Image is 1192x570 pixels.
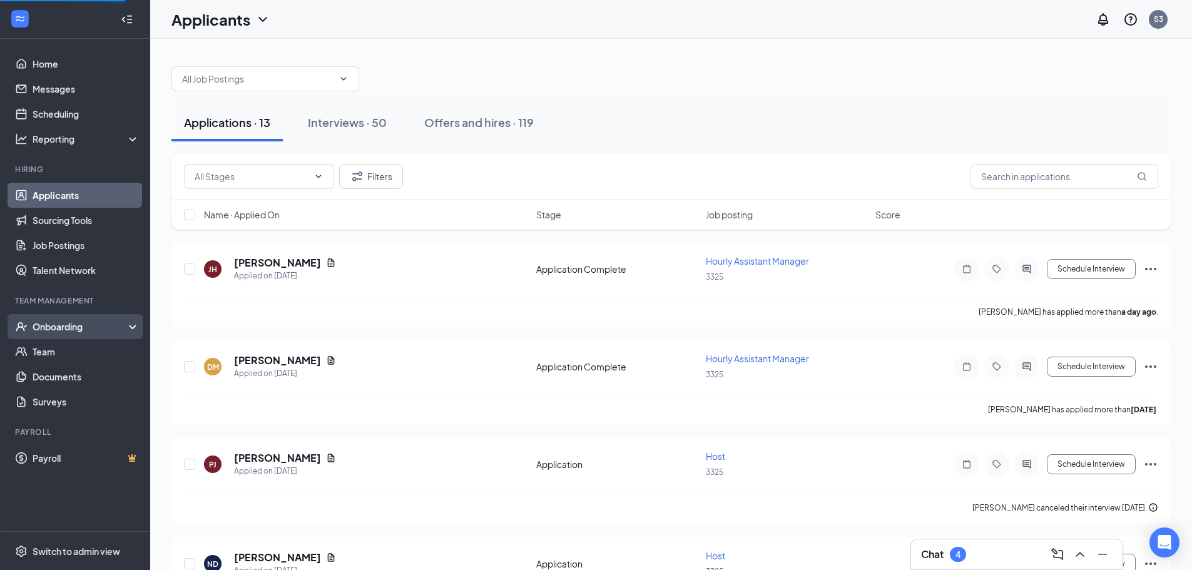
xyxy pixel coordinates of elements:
div: DM [207,362,219,372]
b: [DATE] [1131,405,1156,414]
svg: Settings [15,545,28,557]
svg: Note [959,362,974,372]
div: Offers and hires · 119 [424,115,534,130]
span: Score [875,208,900,221]
input: All Stages [195,170,308,183]
div: Team Management [15,295,137,306]
div: Onboarding [33,320,129,333]
button: ComposeMessage [1047,544,1067,564]
svg: ChevronDown [313,171,323,181]
h5: [PERSON_NAME] [234,354,321,367]
div: Application Complete [536,263,698,275]
div: Hiring [15,164,137,175]
span: 3325 [706,467,723,477]
a: Applicants [33,183,140,208]
div: ND [207,559,218,569]
span: Stage [536,208,561,221]
a: Messages [33,76,140,101]
svg: Ellipses [1143,359,1158,374]
svg: Analysis [15,133,28,145]
div: Applied on [DATE] [234,367,336,380]
div: PJ [209,459,216,470]
b: a day ago [1121,307,1156,317]
div: 4 [955,549,960,560]
h3: Chat [921,547,944,561]
a: Documents [33,364,140,389]
div: Applied on [DATE] [234,465,336,477]
a: Home [33,51,140,76]
a: Team [33,339,140,364]
svg: Collapse [121,13,133,26]
svg: Filter [350,169,365,184]
div: Application Complete [536,360,698,373]
span: Hourly Assistant Manager [706,255,809,267]
svg: Note [959,459,974,469]
h1: Applicants [171,9,250,30]
svg: ChevronDown [255,12,270,27]
input: Search in applications [970,164,1158,189]
span: 3325 [706,272,723,282]
span: Hourly Assistant Manager [706,353,809,364]
a: Talent Network [33,258,140,283]
svg: ChevronUp [1072,547,1088,562]
span: 3325 [706,370,723,379]
svg: ComposeMessage [1050,547,1065,562]
div: [PERSON_NAME] canceled their interview [DATE]. [972,502,1158,514]
a: PayrollCrown [33,445,140,471]
svg: Tag [989,264,1004,274]
span: Host [706,550,725,561]
a: Scheduling [33,101,140,126]
button: Schedule Interview [1047,454,1136,474]
svg: ChevronDown [339,74,349,84]
svg: QuestionInfo [1123,12,1138,27]
span: Host [706,450,725,462]
p: [PERSON_NAME] has applied more than . [979,307,1158,317]
div: Applications · 13 [184,115,270,130]
h5: [PERSON_NAME] [234,551,321,564]
svg: MagnifyingGlass [1137,171,1147,181]
input: All Job Postings [182,72,334,86]
svg: ActiveChat [1019,362,1034,372]
div: Interviews · 50 [308,115,387,130]
a: Surveys [33,389,140,414]
div: Applied on [DATE] [234,270,336,282]
button: Schedule Interview [1047,259,1136,279]
svg: Document [326,453,336,463]
div: Switch to admin view [33,545,120,557]
svg: UserCheck [15,320,28,333]
button: Schedule Interview [1047,357,1136,377]
svg: ActiveChat [1019,264,1034,274]
button: Minimize [1093,544,1113,564]
h5: [PERSON_NAME] [234,256,321,270]
svg: Document [326,552,336,562]
svg: Ellipses [1143,457,1158,472]
a: Job Postings [33,233,140,258]
div: Open Intercom Messenger [1149,527,1179,557]
div: Application [536,458,698,471]
div: S3 [1154,14,1163,24]
span: Job posting [706,208,753,221]
svg: Note [959,264,974,274]
svg: Tag [989,362,1004,372]
div: Payroll [15,427,137,437]
svg: WorkstreamLogo [14,13,26,25]
button: ChevronUp [1070,544,1090,564]
span: Name · Applied On [204,208,280,221]
svg: ActiveChat [1019,459,1034,469]
a: Sourcing Tools [33,208,140,233]
div: JH [208,264,217,275]
svg: Minimize [1095,547,1110,562]
svg: Info [1148,502,1158,512]
p: [PERSON_NAME] has applied more than . [988,404,1158,415]
svg: Ellipses [1143,262,1158,277]
button: Filter Filters [339,164,403,189]
div: Reporting [33,133,140,145]
svg: Notifications [1096,12,1111,27]
div: Application [536,557,698,570]
svg: Document [326,355,336,365]
svg: Document [326,258,336,268]
svg: Tag [989,459,1004,469]
h5: [PERSON_NAME] [234,451,321,465]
